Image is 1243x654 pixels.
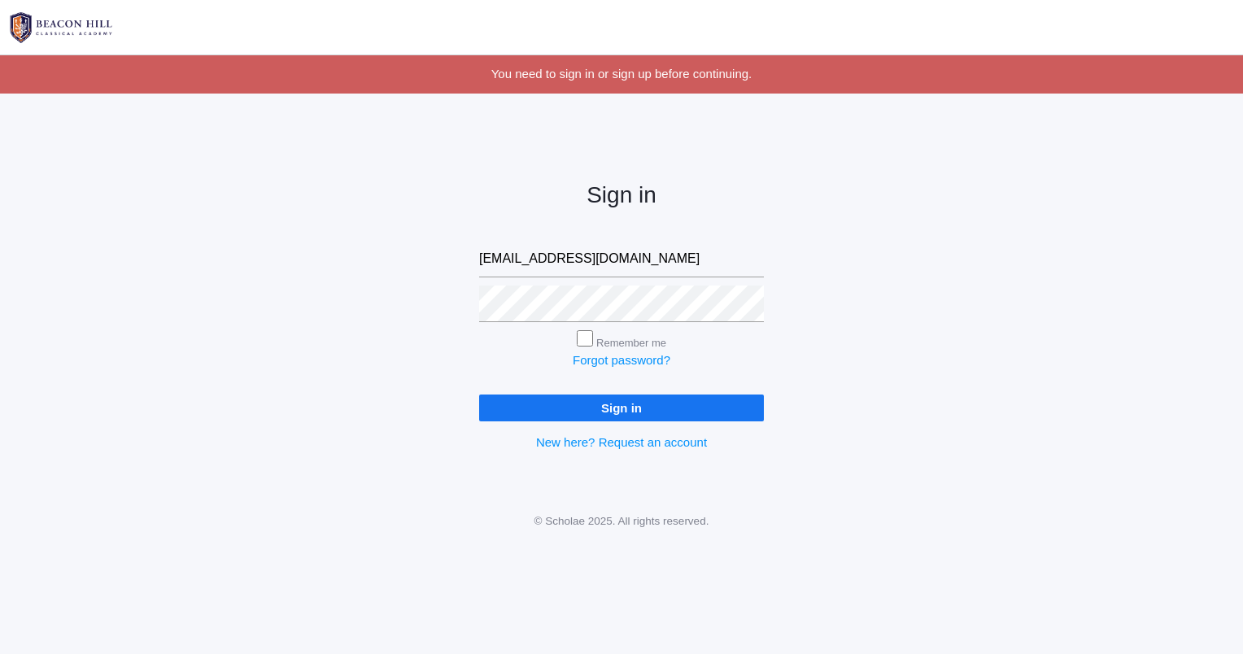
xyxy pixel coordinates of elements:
[596,337,666,349] label: Remember me
[536,435,707,449] a: New here? Request an account
[479,241,764,277] input: Email address
[479,395,764,421] input: Sign in
[479,183,764,208] h2: Sign in
[573,353,670,367] a: Forgot password?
